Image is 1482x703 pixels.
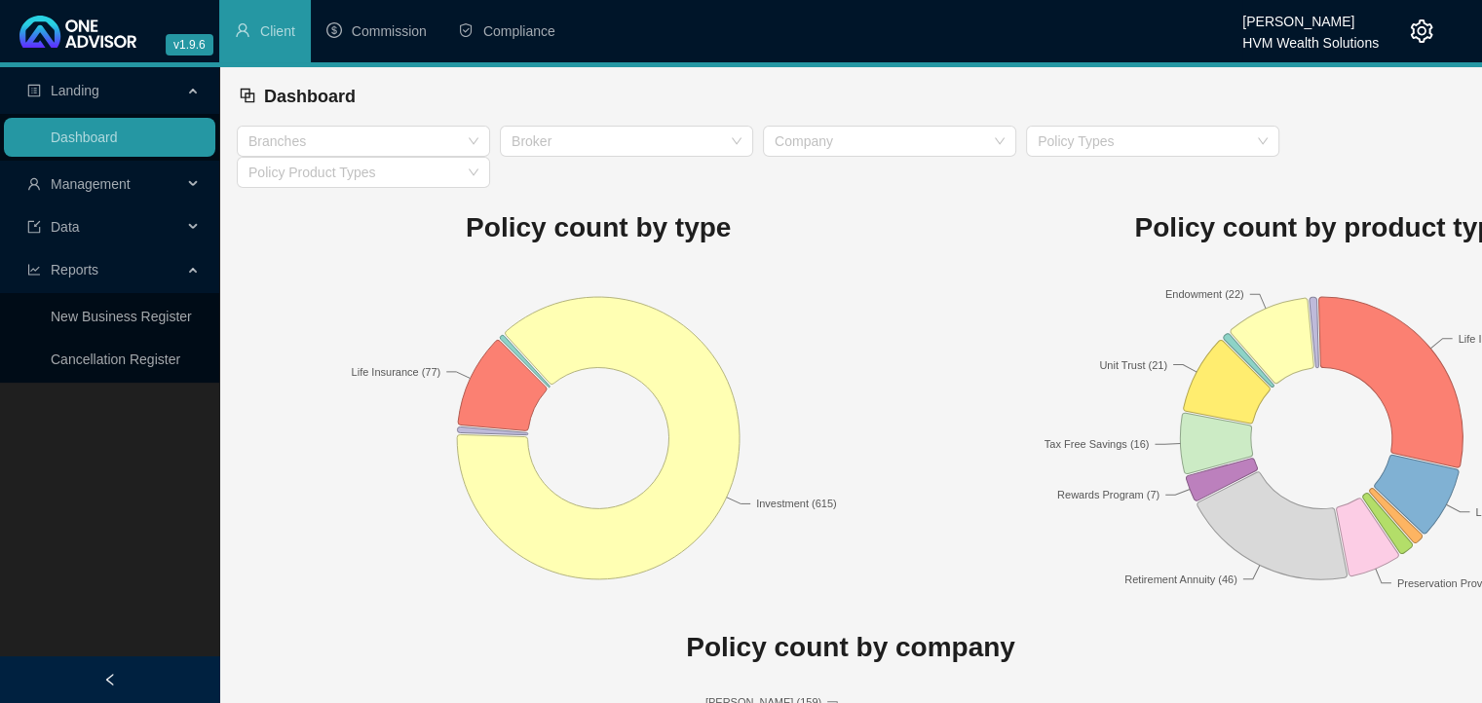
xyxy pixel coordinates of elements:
h1: Policy count by type [237,206,960,249]
span: Landing [51,83,99,98]
text: Investment (615) [756,498,837,509]
span: safety [458,22,474,38]
span: Management [51,176,131,192]
span: left [103,673,117,686]
text: Retirement Annuity (46) [1125,573,1238,584]
span: user [235,22,250,38]
text: Rewards Program (7) [1057,489,1159,500]
text: Unit Trust (21) [1100,358,1168,370]
span: v1.9.6 [166,34,213,55]
span: setting [1410,19,1433,43]
span: user [27,177,41,191]
span: block [239,87,256,104]
span: Data [51,219,80,235]
text: Endowment (22) [1165,288,1244,300]
div: [PERSON_NAME] [1242,5,1379,26]
span: import [27,220,41,234]
text: Tax Free Savings (16) [1045,438,1150,450]
span: Compliance [483,23,555,39]
span: Dashboard [264,87,356,106]
span: Commission [352,23,427,39]
span: line-chart [27,263,41,277]
span: dollar [326,22,342,38]
text: Life Insurance (77) [352,365,441,377]
a: Dashboard [51,129,118,145]
span: Reports [51,262,98,277]
span: Client [260,23,295,39]
div: HVM Wealth Solutions [1242,26,1379,48]
img: 2df55531c6924b55f21c4cf5d4484680-logo-light.svg [19,16,136,48]
a: New Business Register [51,309,192,324]
span: profile [27,84,41,97]
a: Cancellation Register [51,351,180,367]
h1: Policy count by company [237,626,1464,669]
